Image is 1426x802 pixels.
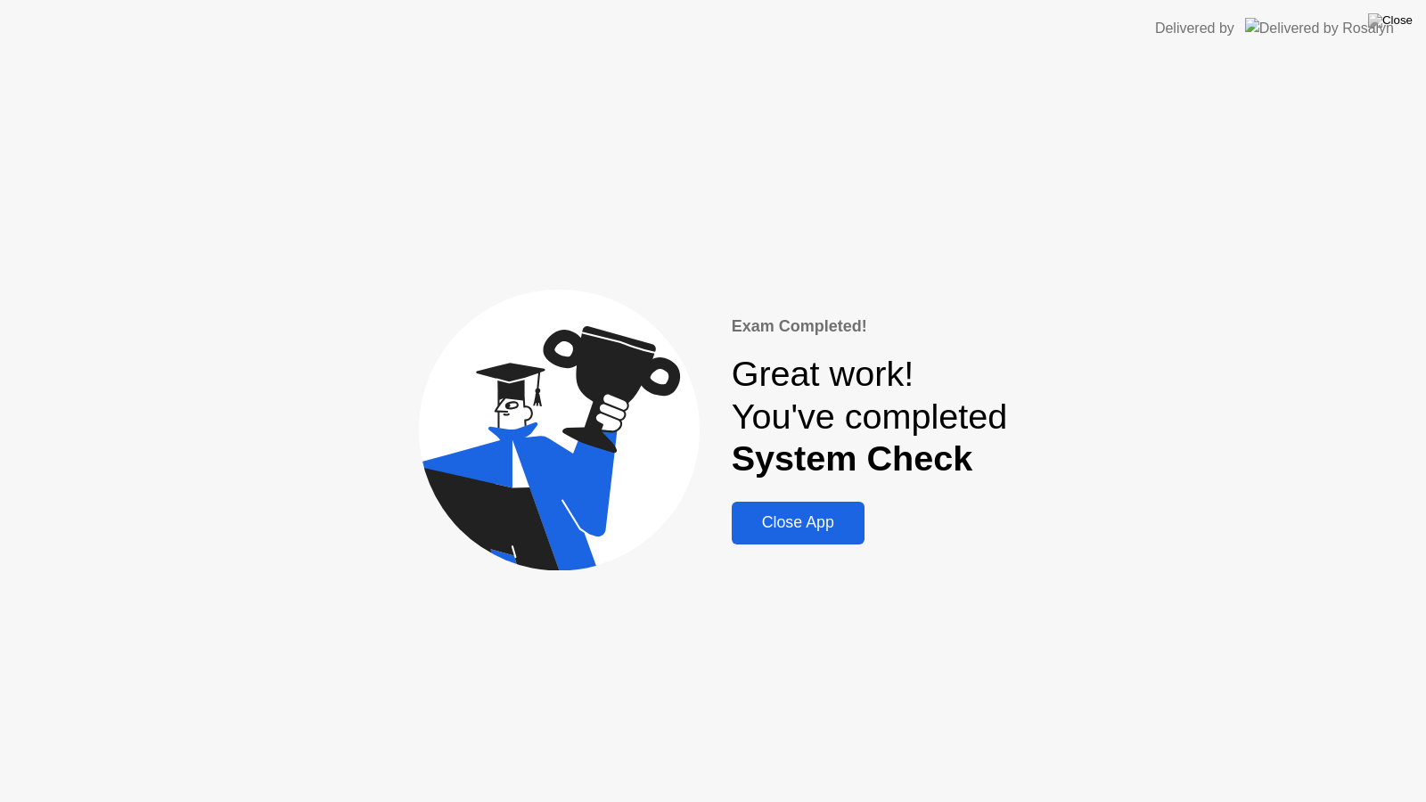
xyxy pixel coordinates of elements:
[732,353,1008,480] div: Great work! You've completed
[1245,18,1394,38] img: Delivered by Rosalyn
[1155,18,1234,39] div: Delivered by
[732,502,865,544] button: Close App
[737,513,859,532] div: Close App
[732,315,1008,339] div: Exam Completed!
[1368,13,1413,28] img: Close
[732,438,973,478] b: System Check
